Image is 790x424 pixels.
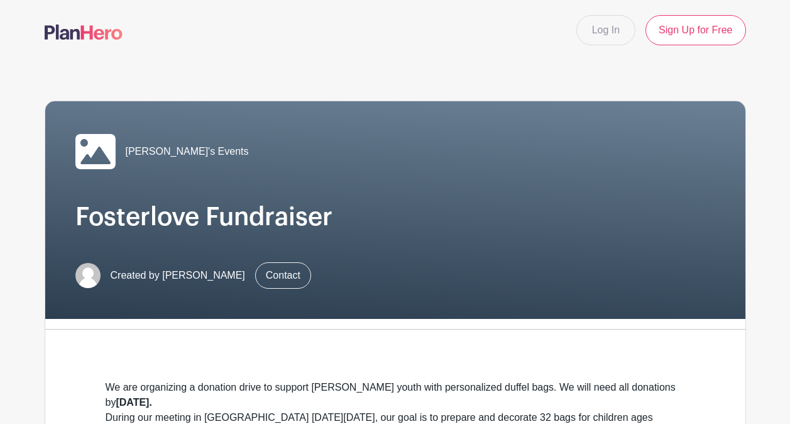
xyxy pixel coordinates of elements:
[645,15,745,45] a: Sign Up for Free
[111,268,245,283] span: Created by [PERSON_NAME]
[75,263,101,288] img: default-ce2991bfa6775e67f084385cd625a349d9dcbb7a52a09fb2fda1e96e2d18dcdb.png
[75,202,715,232] h1: Fosterlove Fundraiser
[126,144,249,159] span: [PERSON_NAME]'s Events
[255,262,311,289] a: Contact
[576,15,635,45] a: Log In
[45,25,123,40] img: logo-507f7623f17ff9eddc593b1ce0a138ce2505c220e1c5a4e2b4648c50719b7d32.svg
[116,397,151,408] strong: [DATE].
